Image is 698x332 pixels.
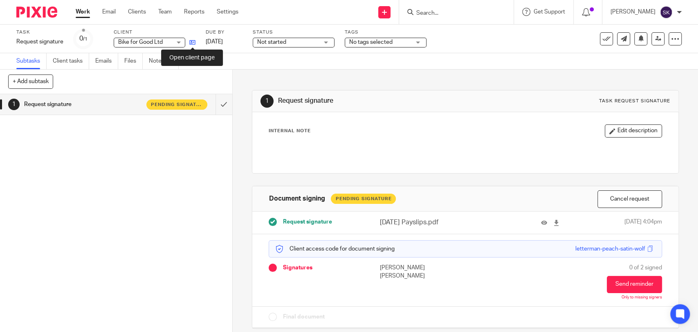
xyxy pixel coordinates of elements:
p: [PERSON_NAME] [380,264,465,272]
a: Reports [184,8,204,16]
a: Notes (0) [149,53,179,69]
div: 1 [8,99,20,110]
a: Clients [128,8,146,16]
label: Client [114,29,195,36]
a: Team [158,8,172,16]
div: Request signature [16,38,63,46]
small: /1 [83,37,88,41]
div: Pending Signature [331,194,396,204]
a: Audit logs [185,53,216,69]
span: No tags selected [349,39,393,45]
span: Signatures [283,264,312,272]
span: [DATE] 4:04pm [624,218,662,227]
p: [PERSON_NAME] [610,8,655,16]
img: Pixie [16,7,57,18]
h1: Document signing [269,194,325,203]
span: Bike for Good Ltd [118,39,163,45]
button: Send reminder [607,276,662,293]
button: Edit description [605,124,662,138]
span: Get Support [534,9,565,15]
span: Final document [283,313,325,321]
div: 0 [79,34,88,43]
input: Search [415,10,489,17]
a: Client tasks [53,53,89,69]
p: Only to missing signers [622,295,662,300]
a: Email [102,8,116,16]
div: letterman-peach-satin-wolf [575,245,645,253]
h1: Request signature [278,97,483,105]
span: Pending signature [151,101,203,108]
span: [DATE] [206,39,223,45]
span: Not started [257,39,286,45]
div: Task request signature [599,98,670,104]
label: Due by [206,29,242,36]
p: Client access code for document signing [275,245,395,253]
p: [DATE] Payslips.pdf [380,218,487,227]
a: Emails [95,53,118,69]
h1: Request signature [24,98,146,111]
label: Tags [345,29,426,36]
label: Status [253,29,334,36]
span: 0 of 2 signed [629,264,662,272]
p: [PERSON_NAME] [380,272,465,280]
span: Request signature [283,218,332,226]
button: + Add subtask [8,75,53,88]
img: svg%3E [660,6,673,19]
a: Subtasks [16,53,47,69]
a: Settings [217,8,238,16]
div: 1 [260,95,274,108]
p: Internal Note [269,128,311,134]
a: Files [124,53,143,69]
a: Work [76,8,90,16]
button: Cancel request [597,190,662,208]
label: Task [16,29,63,36]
